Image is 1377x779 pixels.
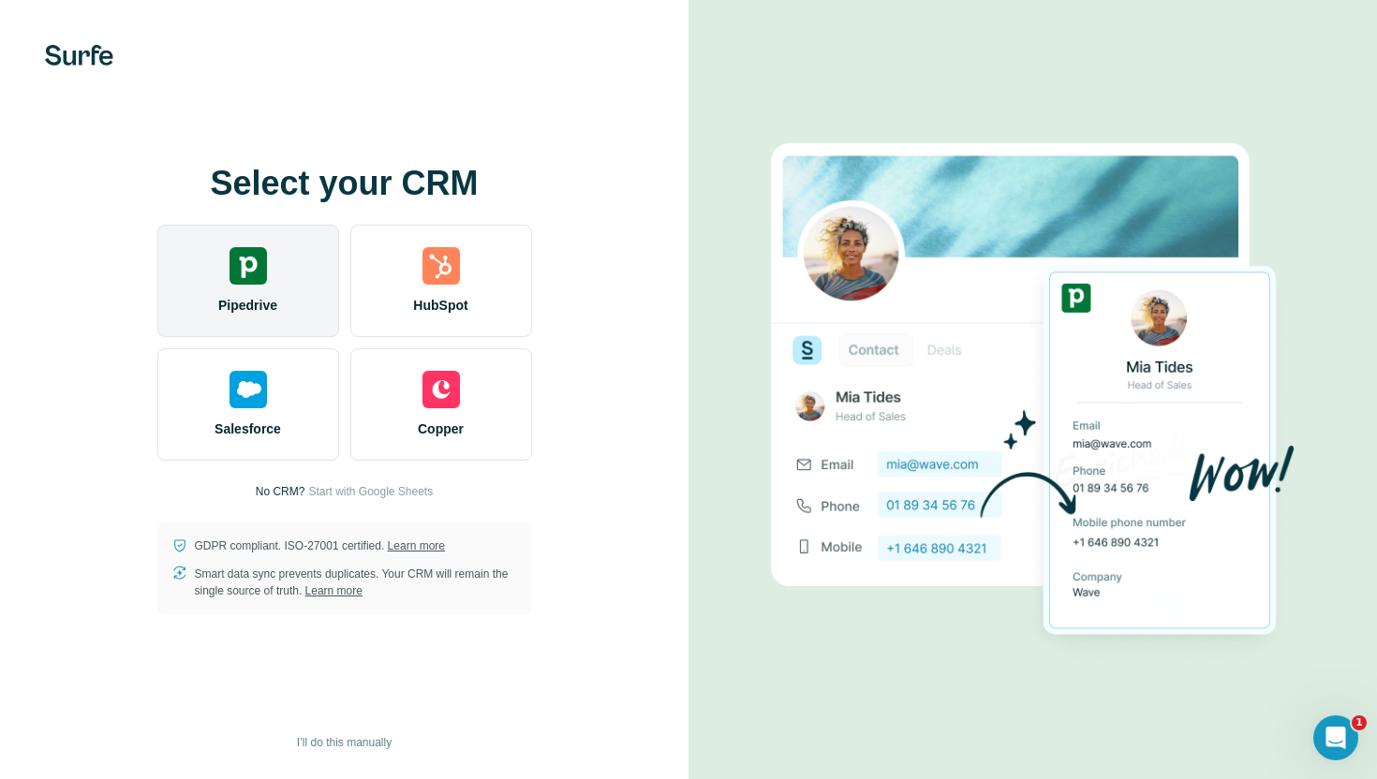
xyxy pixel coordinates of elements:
img: Surfe's logo [45,45,113,66]
button: I’ll do this manually [284,728,405,757]
span: 1 [1352,715,1367,730]
span: HubSpot [413,296,467,315]
span: Pipedrive [218,296,277,315]
p: No CRM? [256,483,305,500]
p: Smart data sync prevents duplicates. Your CRM will remain the single source of truth. [195,566,517,599]
button: Start with Google Sheets [308,483,433,500]
p: GDPR compliant. ISO-27001 certified. [195,537,445,554]
span: Copper [418,419,464,438]
a: Learn more [305,584,363,597]
img: copper's logo [422,371,460,408]
img: hubspot's logo [422,247,460,285]
img: PIPEDRIVE image [771,111,1296,668]
h1: Select your CRM [157,165,532,202]
span: Salesforce [215,419,281,438]
span: I’ll do this manually [297,734,392,751]
a: Learn more [388,539,445,552]
img: pipedrive's logo [229,247,267,285]
iframe: Intercom live chat [1313,715,1358,760]
img: salesforce's logo [229,371,267,408]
